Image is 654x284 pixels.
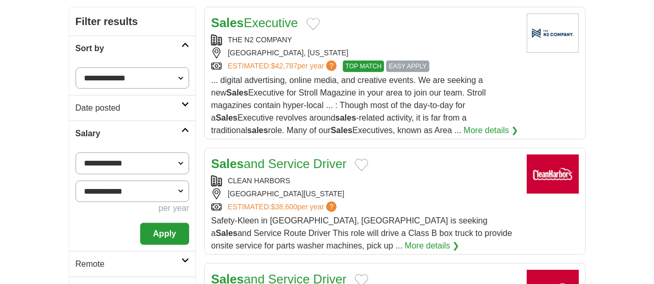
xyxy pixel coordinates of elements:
strong: Sales [216,229,238,238]
a: Salesand Service Driver [211,157,347,171]
a: Salary [69,121,196,146]
a: ESTIMATED:$38,600per year? [228,202,339,212]
button: Add to favorite jobs [355,159,368,171]
h2: Salary [76,127,182,140]
button: Add to favorite jobs [306,18,320,30]
h2: Remote [76,258,182,270]
div: [GEOGRAPHIC_DATA], [US_STATE] [211,48,518,58]
a: Remote [69,251,196,277]
span: Safety-Kleen in [GEOGRAPHIC_DATA], [GEOGRAPHIC_DATA] is seeking a and Service Route Driver This r... [211,216,512,250]
span: ? [326,61,337,71]
strong: sales [247,126,268,135]
strong: Sales [211,16,244,30]
span: ? [326,202,337,212]
span: TOP MATCH [343,61,384,72]
a: More details ❯ [464,124,519,137]
strong: Sales [216,113,238,122]
a: ESTIMATED:$42,787per year? [228,61,339,72]
strong: Sales [211,157,244,171]
a: Date posted [69,95,196,121]
strong: sales [335,113,356,122]
h2: Filter results [69,7,196,35]
span: ... digital advertising, online media, and creative events. We are seeking a new Executive for St... [211,76,486,135]
button: Apply [140,223,189,245]
a: Sort by [69,35,196,61]
div: THE N2 COMPANY [211,34,518,45]
div: per year [76,202,190,215]
h2: Sort by [76,42,182,55]
a: SalesExecutive [211,16,298,30]
strong: Sales [331,126,353,135]
h2: Date posted [76,102,182,114]
strong: Sales [226,88,248,97]
span: $42,787 [271,62,298,70]
span: $38,600 [271,203,298,211]
a: CLEAN HARBORS [228,176,290,185]
a: More details ❯ [405,240,460,252]
div: [GEOGRAPHIC_DATA][US_STATE] [211,188,518,199]
img: Company logo [527,14,579,53]
img: Clean Harbors logo [527,155,579,194]
span: EASY APPLY [386,61,429,72]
